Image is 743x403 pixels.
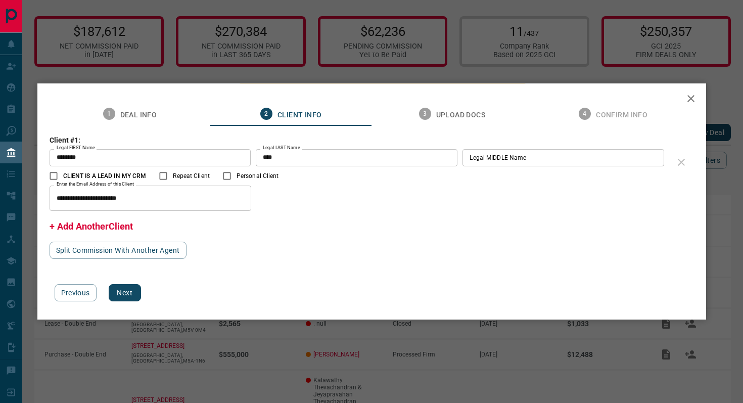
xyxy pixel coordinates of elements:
label: Legal FIRST Name [57,145,95,151]
label: Legal LAST Name [263,145,300,151]
label: Enter the Email Address of this Client [57,181,134,188]
text: 2 [264,110,268,117]
button: Split Commission With Another Agent [50,242,187,259]
button: Next [109,284,141,301]
text: 1 [107,110,111,117]
span: Deal Info [120,111,157,120]
button: Previous [55,284,97,301]
span: Repeat Client [173,171,209,181]
span: Upload Docs [436,111,485,120]
span: + Add AnotherClient [50,221,133,232]
span: CLIENT IS A LEAD IN MY CRM [63,171,147,181]
text: 3 [423,110,427,117]
span: Client Info [277,111,321,120]
h3: Client #1: [50,136,670,144]
span: Personal Client [237,171,279,181]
